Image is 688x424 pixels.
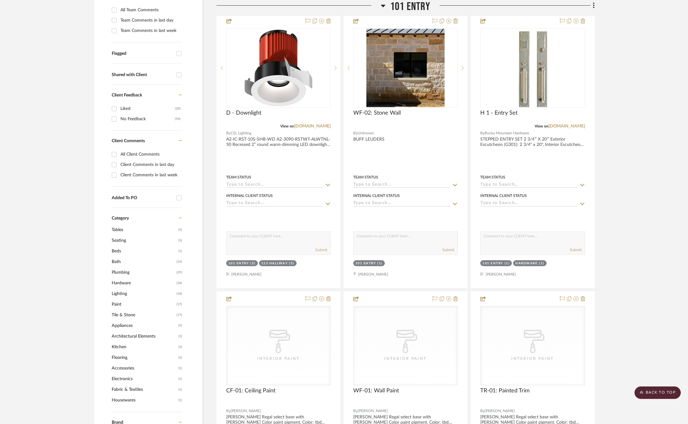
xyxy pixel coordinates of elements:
div: 113 HALLWAY [261,261,288,266]
div: 101 ENTRY [228,261,249,266]
span: (9) [178,321,182,331]
div: Team Status [226,174,251,180]
span: [PERSON_NAME] [358,408,388,414]
div: Internal Client Status [226,193,273,199]
span: Hardware [112,278,175,288]
input: Type to Search… [353,182,450,188]
span: Flooring [112,352,177,363]
div: Team Comments in last week [120,26,181,36]
img: WF-02: Stone Wall [366,29,445,107]
span: Lighting [112,288,175,299]
span: (1) [178,363,182,373]
span: By [480,130,485,136]
scroll-to-top-button: BACK TO TOP [634,386,681,399]
span: H 1 - Entry Set [480,110,517,116]
div: Interior Paint [374,355,437,362]
div: All Team Comments [120,5,181,15]
span: Client Feedback [112,93,142,97]
span: Seating [112,235,177,246]
span: (5) [178,225,182,235]
span: CF-01: Ceiling Paint [226,387,275,394]
span: View on [535,124,548,128]
div: Liked [120,104,175,114]
span: (3) [178,331,182,341]
div: Team Comments in last day [120,15,181,25]
span: (18) [176,289,182,299]
span: (17) [176,310,182,320]
div: Internal Client Status [353,193,400,199]
span: (3) [178,342,182,352]
div: (2) [250,261,256,266]
span: (1) [178,385,182,395]
span: Fabric & Textiles [112,384,177,395]
input: Type to Search… [353,201,450,207]
input: Type to Search… [480,182,577,188]
div: Shared with Client [112,72,173,78]
button: Submit [570,247,582,253]
span: Beds [112,246,177,256]
span: Plumbing [112,267,175,278]
span: Paint [112,299,175,310]
span: Accessories [112,363,177,374]
input: Type to Search… [226,182,323,188]
div: Team Status [480,174,505,180]
button: Submit [315,247,327,253]
span: By [353,408,358,414]
span: Housewares [112,395,177,406]
div: Client Comments in last day [120,160,181,170]
div: Client Comments in last week [120,170,181,180]
div: Hardware [515,261,538,266]
span: Tile & Stone [112,310,175,320]
span: D - Downlight [226,110,261,116]
div: No Feedback [120,114,175,124]
div: 101 ENTRY [482,261,503,266]
div: Internal Client Status [480,193,527,199]
span: By [480,408,485,414]
span: [PERSON_NAME] [231,408,261,414]
input: Type to Search… [226,201,323,207]
span: WF-02: Stone Wall [353,110,401,116]
div: (5) [289,261,294,266]
span: WF-01: Wall Paint [353,387,399,394]
div: Team Status [353,174,378,180]
span: [PERSON_NAME] [485,408,515,414]
div: Interior Paint [501,355,564,362]
a: [DOMAIN_NAME] [294,124,331,128]
span: By [353,130,358,136]
div: All Client Comments [120,149,181,159]
div: (1) [377,261,383,266]
span: (1) [178,246,182,256]
input: Type to Search… [480,201,577,207]
span: (29) [176,267,182,277]
span: Tables [112,225,177,235]
div: Interior Paint [247,355,310,362]
div: (1) [539,261,544,266]
span: Client Comments [112,139,145,143]
span: Appliances [112,320,177,331]
span: Kitchen [112,342,177,352]
div: Added To PO [112,195,173,201]
span: Unknown [358,130,374,136]
span: (28) [176,278,182,288]
div: Flagged [112,51,173,56]
span: Architectural Elements [112,331,177,342]
span: CSL Lighting [231,130,251,136]
span: By [226,408,231,414]
div: 0 [227,28,330,107]
span: Bath [112,256,175,267]
span: By [226,130,231,136]
div: 101 ENTRY [355,261,376,266]
div: (94) [175,114,181,124]
span: (3) [178,235,182,246]
span: Electronics [112,374,177,384]
img: H 1 - Entry Set [514,29,551,107]
span: Category [112,216,129,221]
button: Submit [442,247,454,253]
span: Rocky Mountain Hardware [485,130,529,136]
span: View on [280,124,294,128]
div: (20) [175,104,181,114]
span: (1) [178,395,182,405]
span: (2) [178,353,182,363]
span: (1) [178,374,182,384]
div: (1) [505,261,510,266]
